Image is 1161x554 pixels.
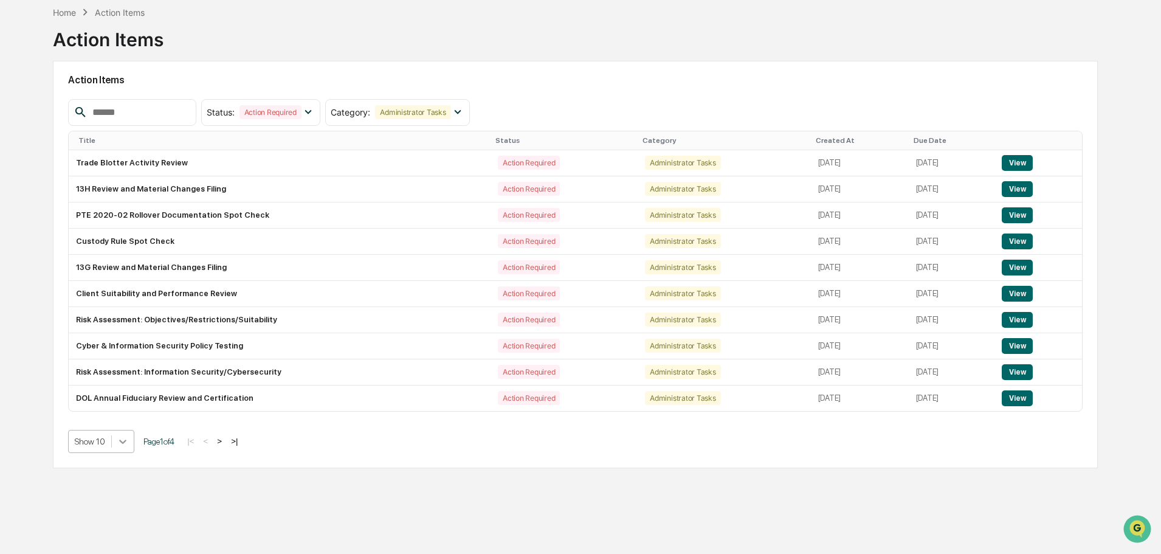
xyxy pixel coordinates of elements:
[1002,312,1033,328] button: View
[12,154,22,164] div: 🖐️
[645,365,720,379] div: Administrator Tasks
[495,136,633,145] div: Status
[69,359,491,386] td: Risk Assessment: Information Security/Cybersecurity
[86,206,147,215] a: Powered byPylon
[1002,315,1033,324] a: View
[498,182,560,196] div: Action Required
[68,74,1083,86] h2: Action Items
[498,234,560,248] div: Action Required
[53,19,164,50] div: Action Items
[69,333,491,359] td: Cyber & Information Security Policy Testing
[1002,237,1033,246] a: View
[227,436,241,446] button: >|
[69,176,491,203] td: 13H Review and Material Changes Filing
[498,365,560,379] div: Action Required
[1002,184,1033,193] a: View
[69,203,491,229] td: PTE 2020-02 Rollover Documentation Spot Check
[1002,341,1033,350] a: View
[909,203,995,229] td: [DATE]
[213,436,226,446] button: >
[1002,207,1033,223] button: View
[645,260,720,274] div: Administrator Tasks
[95,7,145,18] div: Action Items
[811,359,909,386] td: [DATE]
[143,437,174,446] span: Page 1 of 4
[645,208,720,222] div: Administrator Tasks
[909,307,995,333] td: [DATE]
[1002,289,1033,298] a: View
[1002,364,1033,380] button: View
[1002,338,1033,354] button: View
[207,97,221,111] button: Start new chat
[53,7,76,18] div: Home
[1002,260,1033,275] button: View
[498,286,560,300] div: Action Required
[78,136,486,145] div: Title
[239,105,301,119] div: Action Required
[100,153,151,165] span: Attestations
[1002,210,1033,220] a: View
[7,171,81,193] a: 🔎Data Lookup
[645,313,720,327] div: Administrator Tasks
[7,148,83,170] a: 🖐️Preclearance
[498,208,560,222] div: Action Required
[1002,181,1033,197] button: View
[375,105,450,119] div: Administrator Tasks
[1122,514,1155,547] iframe: Open customer support
[811,203,909,229] td: [DATE]
[645,339,720,353] div: Administrator Tasks
[645,286,720,300] div: Administrator Tasks
[645,156,720,170] div: Administrator Tasks
[498,313,560,327] div: Action Required
[909,386,995,411] td: [DATE]
[811,281,909,307] td: [DATE]
[811,176,909,203] td: [DATE]
[1002,367,1033,376] a: View
[498,391,560,405] div: Action Required
[41,93,199,105] div: Start new chat
[12,26,221,45] p: How can we help?
[811,150,909,176] td: [DATE]
[1002,155,1033,171] button: View
[498,339,560,353] div: Action Required
[69,386,491,411] td: DOL Annual Fiduciary Review and Certification
[88,154,98,164] div: 🗄️
[909,359,995,386] td: [DATE]
[69,255,491,281] td: 13G Review and Material Changes Filing
[1002,234,1033,249] button: View
[909,229,995,255] td: [DATE]
[811,307,909,333] td: [DATE]
[909,255,995,281] td: [DATE]
[331,107,370,117] span: Category :
[811,333,909,359] td: [DATE]
[69,229,491,255] td: Custody Rule Spot Check
[121,206,147,215] span: Pylon
[909,176,995,203] td: [DATE]
[643,136,805,145] div: Category
[69,307,491,333] td: Risk Assessment: Objectives/Restrictions/Suitability
[1002,158,1033,167] a: View
[24,153,78,165] span: Preclearance
[69,281,491,307] td: Client Suitability and Performance Review
[200,436,212,446] button: <
[816,136,904,145] div: Created At
[207,107,235,117] span: Status :
[41,105,154,115] div: We're available if you need us!
[811,255,909,281] td: [DATE]
[645,391,720,405] div: Administrator Tasks
[909,281,995,307] td: [DATE]
[498,260,560,274] div: Action Required
[645,182,720,196] div: Administrator Tasks
[32,55,201,68] input: Clear
[645,234,720,248] div: Administrator Tasks
[12,93,34,115] img: 1746055101610-c473b297-6a78-478c-a979-82029cc54cd1
[12,178,22,187] div: 🔎
[914,136,990,145] div: Due Date
[1002,286,1033,302] button: View
[909,150,995,176] td: [DATE]
[1002,390,1033,406] button: View
[83,148,156,170] a: 🗄️Attestations
[498,156,560,170] div: Action Required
